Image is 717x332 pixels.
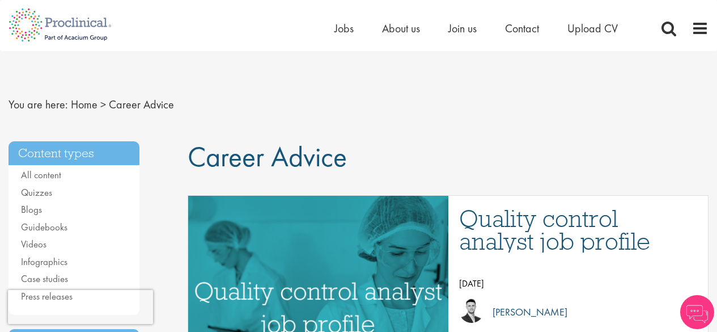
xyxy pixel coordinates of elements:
[21,221,67,233] a: Guidebooks
[459,298,484,323] img: Joshua Godden
[21,255,67,268] a: Infographics
[21,203,42,216] a: Blogs
[459,275,697,292] p: [DATE]
[334,21,354,36] a: Jobs
[448,21,477,36] a: Join us
[484,304,567,321] p: [PERSON_NAME]
[109,97,174,112] span: Career Advice
[8,290,153,324] iframe: reCAPTCHA
[21,238,46,250] a: Videos
[567,21,618,36] a: Upload CV
[100,97,106,112] span: >
[459,207,697,253] a: Quality control analyst job profile
[382,21,420,36] a: About us
[459,298,697,326] a: Joshua Godden [PERSON_NAME]
[21,186,52,199] a: Quizzes
[71,97,97,112] a: breadcrumb link
[9,141,139,166] h3: Content types
[21,169,61,181] a: All content
[9,97,68,112] span: You are here:
[188,138,347,175] span: Career Advice
[505,21,539,36] a: Contact
[680,295,714,329] img: Chatbot
[21,272,68,285] a: Case studies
